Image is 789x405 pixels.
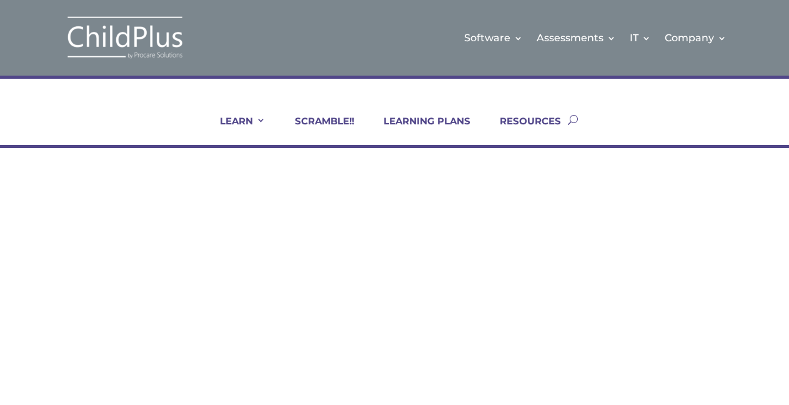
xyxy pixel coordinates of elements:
[665,12,727,63] a: Company
[630,12,651,63] a: IT
[204,115,265,145] a: LEARN
[368,115,470,145] a: LEARNING PLANS
[464,12,523,63] a: Software
[537,12,616,63] a: Assessments
[484,115,561,145] a: RESOURCES
[279,115,354,145] a: SCRAMBLE!!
